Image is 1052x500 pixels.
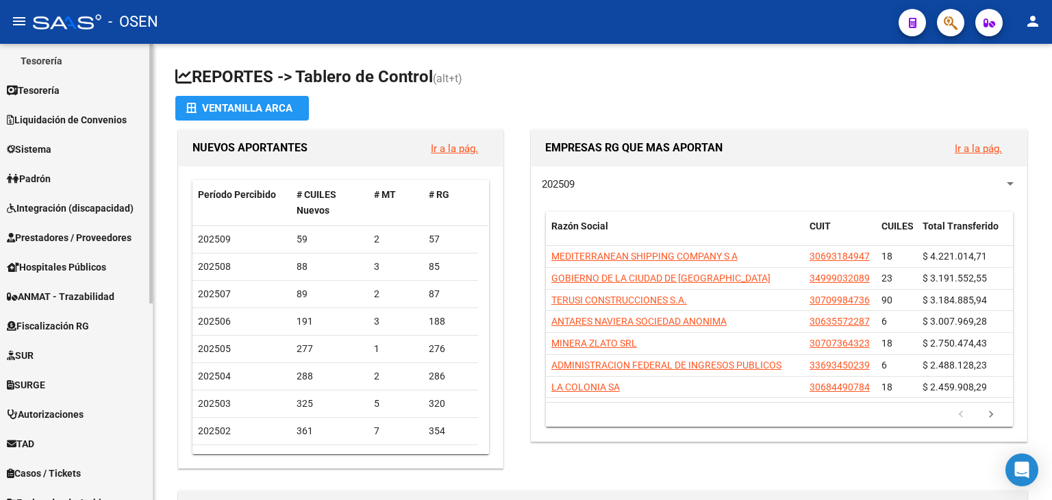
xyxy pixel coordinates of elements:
[7,201,134,216] span: Integración (discapacidad)
[923,295,987,305] span: $ 3.184.885,94
[11,13,27,29] mat-icon: menu
[297,396,364,412] div: 325
[1025,13,1041,29] mat-icon: person
[198,261,231,272] span: 202508
[7,230,131,245] span: Prestadores / Proveedores
[881,338,892,349] span: 18
[551,316,727,327] span: ANTARES NAVIERA SOCIEDAD ANONIMA
[198,371,231,382] span: 202504
[881,316,887,327] span: 6
[546,212,804,257] datatable-header-cell: Razón Social
[198,425,231,436] span: 202502
[420,136,489,161] button: Ir a la pág.
[429,189,449,200] span: # RG
[429,368,473,384] div: 286
[186,96,298,121] div: Ventanilla ARCA
[429,423,473,439] div: 354
[7,83,60,98] span: Tesorería
[881,295,892,305] span: 90
[7,436,34,451] span: TAD
[431,142,478,155] a: Ir a la pág.
[297,423,364,439] div: 361
[297,259,364,275] div: 88
[192,141,308,154] span: NUEVOS APORTANTES
[374,396,418,412] div: 5
[198,453,231,464] span: 202501
[175,96,309,121] button: Ventanilla ARCA
[917,212,1013,257] datatable-header-cell: Total Transferido
[7,112,127,127] span: Liquidación de Convenios
[297,232,364,247] div: 59
[429,396,473,412] div: 320
[881,360,887,371] span: 6
[297,314,364,329] div: 191
[1005,453,1038,486] div: Open Intercom Messenger
[429,314,473,329] div: 188
[551,338,637,349] span: MINERA ZLATO SRL
[291,180,369,225] datatable-header-cell: # CUILES Nuevos
[881,251,892,262] span: 18
[810,338,870,349] span: 30707364323
[948,408,974,423] a: go to previous page
[810,251,870,262] span: 30693184947
[923,316,987,327] span: $ 3.007.969,28
[297,341,364,357] div: 277
[551,273,771,284] span: GOBIERNO DE LA CIUDAD DE [GEOGRAPHIC_DATA]
[297,286,364,302] div: 89
[810,295,870,305] span: 30709984736
[192,180,291,225] datatable-header-cell: Período Percibido
[810,360,870,371] span: 33693450239
[955,142,1002,155] a: Ir a la pág.
[198,234,231,245] span: 202509
[810,316,870,327] span: 30635572287
[198,288,231,299] span: 202507
[551,295,687,305] span: TERUSI CONSTRUCCIONES S.A.
[876,212,917,257] datatable-header-cell: CUILES
[374,451,418,466] div: 8
[374,286,418,302] div: 2
[429,286,473,302] div: 87
[810,382,870,392] span: 30684490784
[429,341,473,357] div: 276
[429,232,473,247] div: 57
[810,273,870,284] span: 34999032089
[175,66,1030,90] h1: REPORTES -> Tablero de Control
[374,232,418,247] div: 2
[198,316,231,327] span: 202506
[198,398,231,409] span: 202503
[7,377,45,392] span: SURGE
[978,408,1004,423] a: go to next page
[551,360,781,371] span: ADMINISTRACION FEDERAL DE INGRESOS PUBLICOS
[7,466,81,481] span: Casos / Tickets
[923,382,987,392] span: $ 2.459.908,29
[881,382,892,392] span: 18
[108,7,158,37] span: - OSEN
[923,251,987,262] span: $ 4.221.014,71
[423,180,478,225] datatable-header-cell: # RG
[429,259,473,275] div: 85
[551,382,620,392] span: LA COLONIA SA
[923,273,987,284] span: $ 3.191.552,55
[429,451,473,466] div: 398
[545,141,723,154] span: EMPRESAS RG QUE MAS APORTAN
[374,423,418,439] div: 7
[542,178,575,190] span: 202509
[297,451,364,466] div: 406
[7,318,89,334] span: Fiscalización RG
[7,348,34,363] span: SUR
[374,259,418,275] div: 3
[923,360,987,371] span: $ 2.488.128,23
[881,221,914,232] span: CUILES
[881,273,892,284] span: 23
[7,289,114,304] span: ANMAT - Trazabilidad
[374,189,396,200] span: # MT
[297,368,364,384] div: 288
[368,180,423,225] datatable-header-cell: # MT
[374,368,418,384] div: 2
[297,189,336,216] span: # CUILES Nuevos
[7,171,51,186] span: Padrón
[374,314,418,329] div: 3
[810,221,831,232] span: CUIT
[551,251,738,262] span: MEDITERRANEAN SHIPPING COMPANY S A
[7,142,51,157] span: Sistema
